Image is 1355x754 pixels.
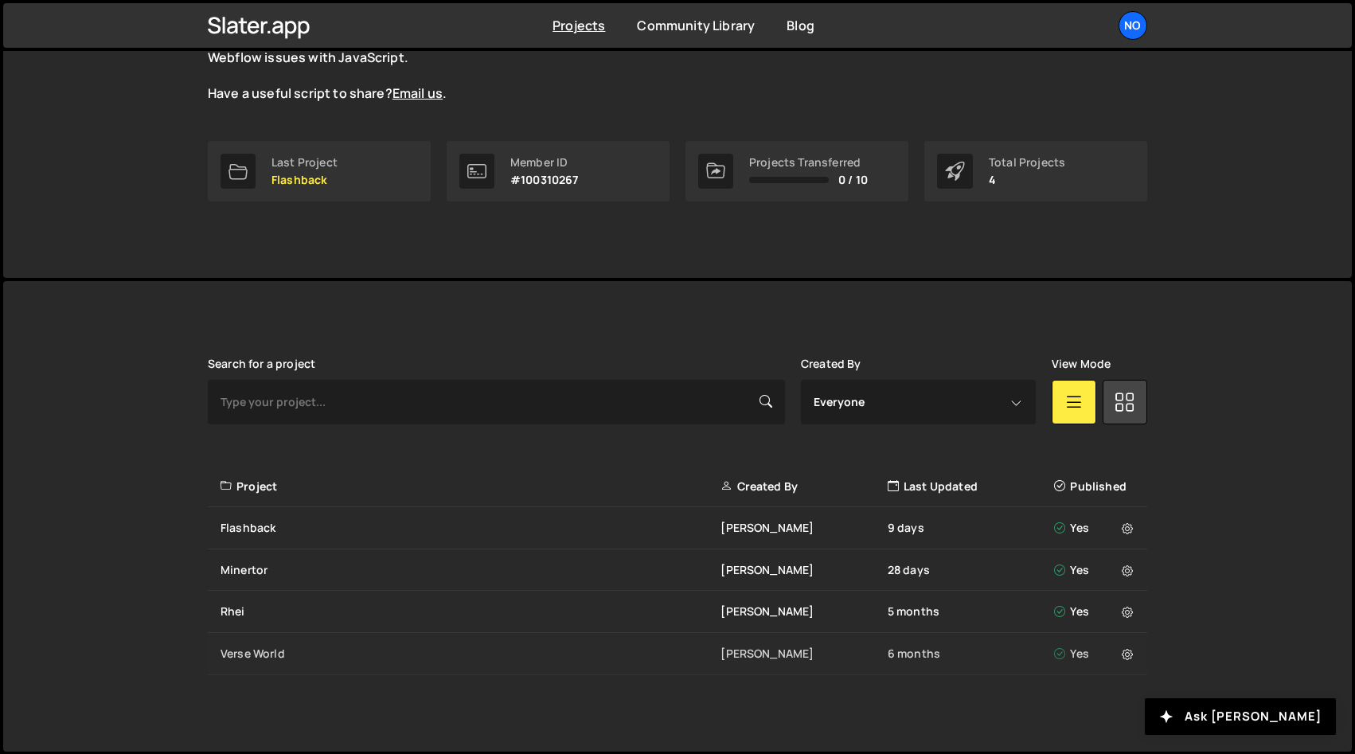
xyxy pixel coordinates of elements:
button: Ask [PERSON_NAME] [1145,698,1336,735]
div: Yes [1054,562,1138,578]
p: 4 [989,174,1065,186]
div: Yes [1054,604,1138,619]
span: 0 / 10 [838,174,868,186]
a: No [1119,11,1147,40]
a: Projects [553,17,605,34]
p: #100310267 [510,174,579,186]
div: [PERSON_NAME] [720,646,887,662]
div: Projects Transferred [749,156,868,169]
div: Rhei [221,604,720,619]
div: Member ID [510,156,579,169]
div: [PERSON_NAME] [720,604,887,619]
div: 5 months [888,604,1054,619]
div: Yes [1054,520,1138,536]
div: Published [1054,479,1138,494]
label: Search for a project [208,357,315,370]
div: [PERSON_NAME] [720,562,887,578]
input: Type your project... [208,380,785,424]
label: Created By [801,357,861,370]
div: Created By [720,479,887,494]
div: 28 days [888,562,1054,578]
a: Minertor [PERSON_NAME] 28 days Yes [208,549,1147,592]
div: Flashback [221,520,720,536]
a: Last Project Flashback [208,141,431,201]
div: Minertor [221,562,720,578]
div: Last Updated [888,479,1054,494]
a: Community Library [637,17,755,34]
a: Blog [787,17,814,34]
div: Last Project [271,156,338,169]
a: Flashback [PERSON_NAME] 9 days Yes [208,507,1147,549]
div: Total Projects [989,156,1065,169]
div: 6 months [888,646,1054,662]
a: Verse World [PERSON_NAME] 6 months Yes [208,633,1147,675]
p: The is live and growing. Explore the curated scripts to solve common Webflow issues with JavaScri... [208,31,781,103]
p: Flashback [271,174,338,186]
label: View Mode [1052,357,1111,370]
div: Verse World [221,646,720,662]
a: Email us [392,84,443,102]
div: [PERSON_NAME] [720,520,887,536]
a: Rhei [PERSON_NAME] 5 months Yes [208,591,1147,633]
div: Yes [1054,646,1138,662]
div: 9 days [888,520,1054,536]
div: Project [221,479,720,494]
